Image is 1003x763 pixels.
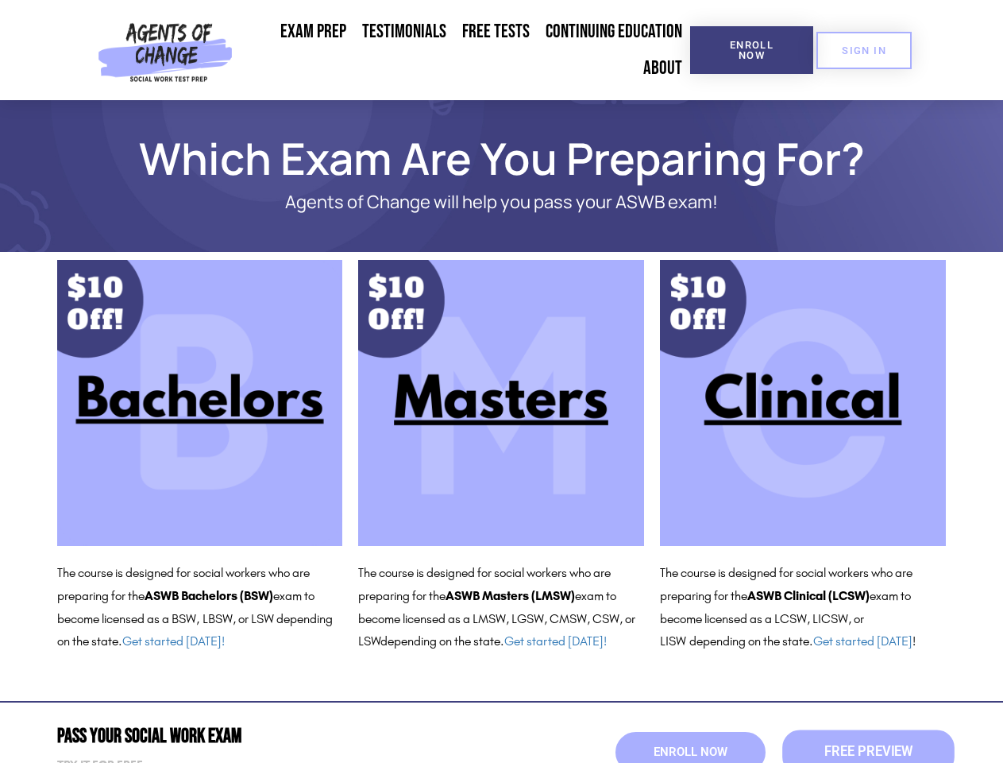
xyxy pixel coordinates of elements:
[239,14,690,87] nav: Menu
[716,40,788,60] span: Enroll Now
[504,633,607,649] a: Get started [DATE]!
[816,32,912,69] a: SIGN IN
[113,192,891,212] p: Agents of Change will help you pass your ASWB exam!
[654,746,727,758] span: Enroll Now
[809,633,916,649] span: . !
[354,14,454,50] a: Testimonials
[454,14,538,50] a: Free Tests
[145,588,273,603] b: ASWB Bachelors (BSW)
[538,14,690,50] a: Continuing Education
[358,562,644,653] p: The course is designed for social workers who are preparing for the exam to become licensed as a ...
[842,45,886,56] span: SIGN IN
[660,562,946,653] p: The course is designed for social workers who are preparing for the exam to become licensed as a ...
[690,26,813,74] a: Enroll Now
[49,140,955,176] h1: Which Exam Are You Preparing For?
[747,588,870,603] b: ASWB Clinical (LCSW)
[635,50,690,87] a: About
[380,633,607,649] span: depending on the state.
[446,588,575,603] b: ASWB Masters (LMSW)
[57,726,494,746] h2: Pass Your Social Work Exam
[122,633,225,649] a: Get started [DATE]!
[813,633,912,649] a: Get started [DATE]
[689,633,809,649] span: depending on the state
[824,746,912,759] span: Free Preview
[57,562,343,653] p: The course is designed for social workers who are preparing for the exam to become licensed as a ...
[272,14,354,50] a: Exam Prep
